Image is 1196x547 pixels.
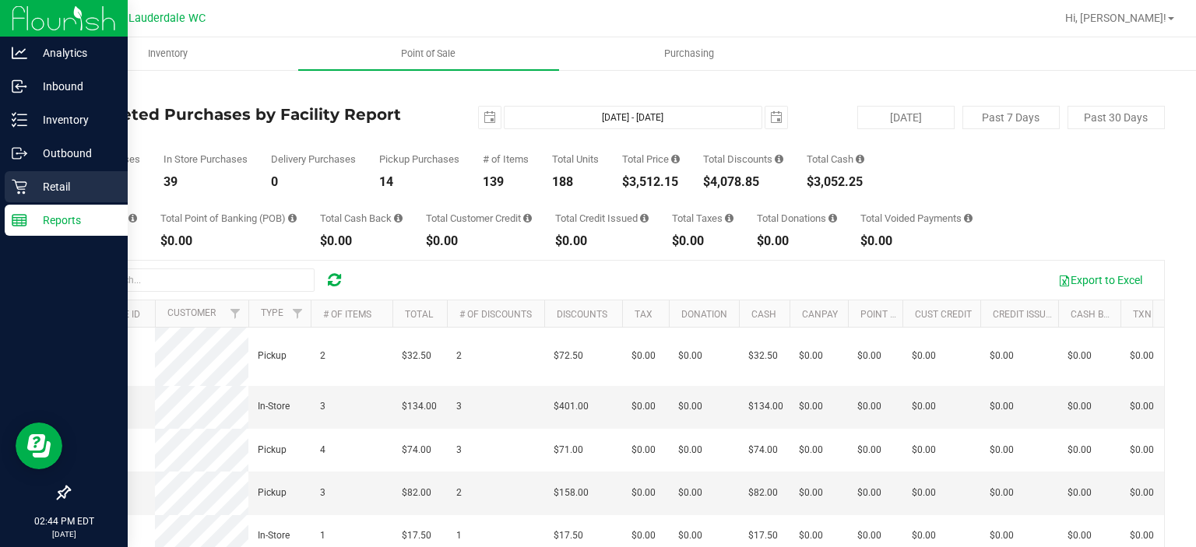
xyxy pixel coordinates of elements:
[799,528,823,543] span: $0.00
[799,349,823,363] span: $0.00
[748,486,778,500] span: $82.00
[557,309,607,320] a: Discounts
[456,486,462,500] span: 2
[748,528,778,543] span: $17.50
[27,110,121,129] p: Inventory
[857,106,955,129] button: [DATE]
[757,235,837,247] div: $0.00
[807,154,864,164] div: Total Cash
[678,528,702,543] span: $0.00
[678,486,702,500] span: $0.00
[127,47,209,61] span: Inventory
[69,106,434,123] h4: Completed Purchases by Facility Report
[828,213,837,223] i: Sum of all round-up-to-next-dollar total price adjustments for all purchases in the date range.
[320,399,325,414] span: 3
[993,309,1057,320] a: Credit Issued
[298,37,559,70] a: Point of Sale
[990,349,1014,363] span: $0.00
[964,213,973,223] i: Sum of all voided payment transaction amounts, excluding tips and transaction fees, for all purch...
[678,399,702,414] span: $0.00
[27,177,121,196] p: Retail
[456,399,462,414] span: 3
[320,486,325,500] span: 3
[271,154,356,164] div: Delivery Purchases
[320,213,403,223] div: Total Cash Back
[258,349,287,363] span: Pickup
[459,309,532,320] a: # of Discounts
[631,349,656,363] span: $0.00
[990,399,1014,414] span: $0.00
[12,179,27,195] inline-svg: Retail
[1068,106,1165,129] button: Past 30 Days
[320,349,325,363] span: 2
[554,349,583,363] span: $72.50
[552,154,599,164] div: Total Units
[631,486,656,500] span: $0.00
[320,235,403,247] div: $0.00
[635,309,653,320] a: Tax
[12,212,27,228] inline-svg: Reports
[990,486,1014,500] span: $0.00
[559,37,820,70] a: Purchasing
[523,213,532,223] i: Sum of the successful, non-voided payments using account credit for all purchases in the date range.
[402,349,431,363] span: $32.50
[112,12,206,25] span: Ft. Lauderdale WC
[681,309,727,320] a: Donation
[990,528,1014,543] span: $0.00
[402,399,437,414] span: $134.00
[258,399,290,414] span: In-Store
[622,154,680,164] div: Total Price
[320,528,325,543] span: 1
[912,349,936,363] span: $0.00
[775,154,783,164] i: Sum of the discount values applied to the all purchases in the date range.
[1048,267,1152,293] button: Export to Excel
[631,399,656,414] span: $0.00
[555,235,649,247] div: $0.00
[748,399,783,414] span: $134.00
[643,47,735,61] span: Purchasing
[622,176,680,188] div: $3,512.15
[426,213,532,223] div: Total Customer Credit
[1068,349,1092,363] span: $0.00
[223,300,248,327] a: Filter
[1068,399,1092,414] span: $0.00
[1130,528,1154,543] span: $0.00
[860,309,971,320] a: Point of Banking (POB)
[990,443,1014,458] span: $0.00
[456,528,462,543] span: 1
[552,176,599,188] div: 188
[380,47,477,61] span: Point of Sale
[857,528,881,543] span: $0.00
[631,443,656,458] span: $0.00
[802,309,838,320] a: CanPay
[1068,528,1092,543] span: $0.00
[672,235,733,247] div: $0.00
[81,268,315,292] input: Search...
[37,37,298,70] a: Inventory
[554,399,589,414] span: $401.00
[856,154,864,164] i: Sum of the successful, non-voided cash payment transactions for all purchases in the date range. ...
[757,213,837,223] div: Total Donations
[1071,309,1122,320] a: Cash Back
[164,176,248,188] div: 39
[1130,486,1154,500] span: $0.00
[857,443,881,458] span: $0.00
[1130,349,1154,363] span: $0.00
[915,309,972,320] a: Cust Credit
[1068,486,1092,500] span: $0.00
[27,211,121,230] p: Reports
[285,300,311,327] a: Filter
[678,443,702,458] span: $0.00
[799,443,823,458] span: $0.00
[678,349,702,363] span: $0.00
[1133,309,1176,320] a: Txn Fees
[912,443,936,458] span: $0.00
[912,399,936,414] span: $0.00
[258,443,287,458] span: Pickup
[483,154,529,164] div: # of Items
[7,514,121,528] p: 02:44 PM EDT
[12,112,27,128] inline-svg: Inventory
[394,213,403,223] i: Sum of the cash-back amounts from rounded-up electronic payments for all purchases in the date ra...
[7,528,121,540] p: [DATE]
[748,349,778,363] span: $32.50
